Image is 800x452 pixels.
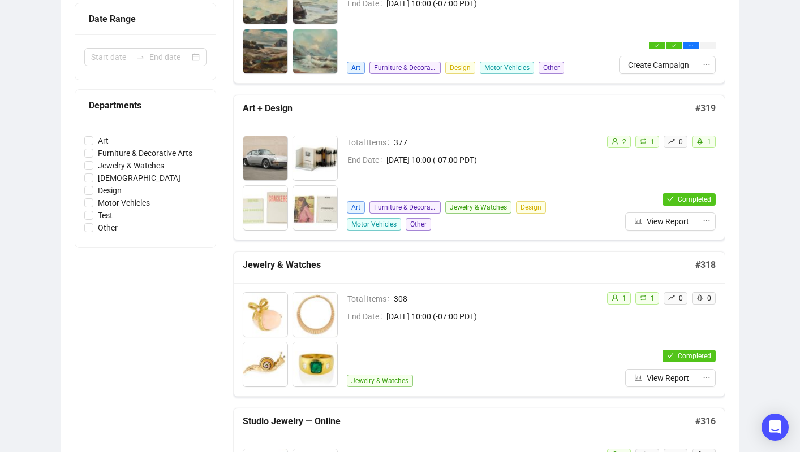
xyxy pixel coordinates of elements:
[667,352,674,359] span: check
[640,138,647,145] span: retweet
[539,62,564,74] span: Other
[612,138,618,145] span: user
[762,414,789,441] div: Open Intercom Messenger
[347,218,401,231] span: Motor Vehicles
[347,62,365,74] span: Art
[689,44,693,48] span: ellipsis
[696,294,703,301] span: rocket
[651,138,655,146] span: 1
[243,293,287,337] img: 1_01.jpg
[406,218,431,231] span: Other
[634,373,642,381] span: bar-chart
[619,56,698,74] button: Create Campaign
[625,212,698,231] button: View Report
[668,294,675,301] span: rise
[640,294,647,301] span: retweet
[679,294,683,302] span: 0
[703,60,711,68] span: ellipsis
[707,138,711,146] span: 1
[655,44,659,48] span: check
[347,154,386,166] span: End Date
[695,415,716,428] h5: # 316
[89,98,202,112] div: Departments
[369,62,441,74] span: Furniture & Decorative Arts
[445,62,475,74] span: Design
[696,138,703,145] span: rocket
[93,197,154,209] span: Motor Vehicles
[347,201,365,214] span: Art
[678,195,711,203] span: Completed
[394,293,597,305] span: 308
[695,258,716,272] h5: # 318
[243,415,695,428] h5: Studio Jewelry — Online
[91,51,131,63] input: Start date
[293,342,337,386] img: 4_01.jpg
[667,195,674,202] span: check
[386,154,597,166] span: [DATE] 10:00 (-07:00 PDT)
[651,294,655,302] span: 1
[668,138,675,145] span: rise
[647,215,689,228] span: View Report
[516,201,546,214] span: Design
[89,12,202,26] div: Date Range
[347,375,413,387] span: Jewelry & Watches
[622,294,626,302] span: 1
[347,136,394,149] span: Total Items
[243,258,695,272] h5: Jewelry & Watches
[628,59,689,71] span: Create Campaign
[233,95,725,240] a: Art + Design#319Total Items377End Date[DATE] 10:00 (-07:00 PDT)ArtFurniture & Decorative ArtsJewe...
[612,294,618,301] span: user
[93,134,113,147] span: Art
[695,102,716,115] h5: # 319
[93,209,117,221] span: Test
[369,201,441,214] span: Furniture & Decorative Arts
[347,293,394,305] span: Total Items
[672,44,676,48] span: check
[93,221,122,234] span: Other
[243,29,287,73] img: 1003_01.jpg
[149,51,190,63] input: End date
[233,251,725,397] a: Jewelry & Watches#318Total Items308End Date[DATE] 10:00 (-07:00 PDT)Jewelry & Watchesuser1retweet...
[243,102,695,115] h5: Art + Design
[93,184,126,197] span: Design
[293,293,337,337] img: 2_01.jpg
[480,62,534,74] span: Motor Vehicles
[243,186,287,230] img: 3_01.jpg
[136,53,145,62] span: to
[93,172,185,184] span: [DEMOGRAPHIC_DATA]
[707,294,711,302] span: 0
[679,138,683,146] span: 0
[625,369,698,387] button: View Report
[243,136,287,180] img: 1_01.jpg
[93,147,197,159] span: Furniture & Decorative Arts
[293,29,337,73] img: 1004_01.jpg
[347,310,386,323] span: End Date
[136,53,145,62] span: swap-right
[622,138,626,146] span: 2
[678,352,711,360] span: Completed
[93,159,169,172] span: Jewelry & Watches
[243,342,287,386] img: 3_01.jpg
[703,217,711,225] span: ellipsis
[386,310,597,323] span: [DATE] 10:00 (-07:00 PDT)
[445,201,511,214] span: Jewelry & Watches
[703,373,711,381] span: ellipsis
[647,372,689,384] span: View Report
[293,136,337,180] img: 2_01.jpg
[394,136,597,149] span: 377
[293,186,337,230] img: 4_01.jpg
[634,217,642,225] span: bar-chart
